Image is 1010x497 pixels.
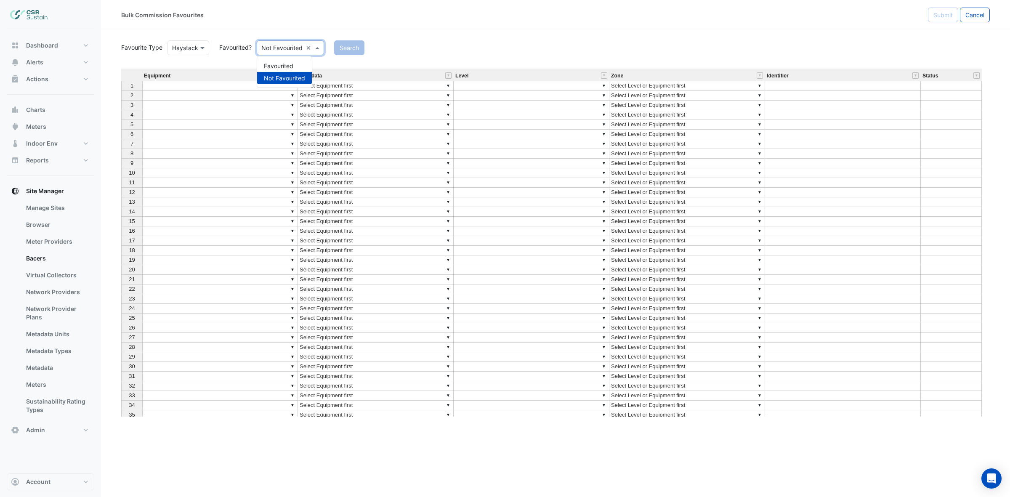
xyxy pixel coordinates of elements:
[10,7,48,24] img: Company Logo
[756,207,763,216] div: ▼
[445,362,452,371] div: ▼
[289,178,296,187] div: ▼
[609,110,765,120] td: Select Level or Equipment first
[129,402,135,408] span: 34
[601,226,607,235] div: ▼
[116,43,162,52] label: Favourite Type
[298,130,454,139] td: Select Equipment first
[601,352,607,361] div: ▼
[130,121,133,128] span: 5
[19,284,94,300] a: Network Providers
[445,217,452,226] div: ▼
[601,265,607,274] div: ▼
[609,284,765,294] td: Select Level or Equipment first
[298,314,454,323] td: Select Equipment first
[609,304,765,314] td: Select Level or Equipment first
[289,381,296,390] div: ▼
[298,304,454,314] td: Select Equipment first
[129,392,135,399] span: 33
[129,218,135,224] span: 15
[298,410,454,420] td: Select Equipment first
[445,139,452,148] div: ▼
[7,183,94,199] button: Site Manager
[19,300,94,326] a: Network Provider Plans
[289,314,296,322] div: ▼
[609,275,765,284] td: Select Level or Equipment first
[445,314,452,322] div: ▼
[601,217,607,226] div: ▼
[445,381,452,390] div: ▼
[11,75,19,83] app-icon: Actions
[19,250,94,267] a: Bacers
[26,58,43,66] span: Alerts
[130,112,133,118] span: 4
[7,473,94,490] button: Account
[609,265,765,275] td: Select Level or Equipment first
[129,247,135,253] span: 18
[756,110,763,119] div: ▼
[298,333,454,343] td: Select Equipment first
[129,208,135,215] span: 14
[298,294,454,304] td: Select Equipment first
[445,284,452,293] div: ▼
[609,391,765,401] td: Select Level or Equipment first
[26,478,50,486] span: Account
[601,255,607,264] div: ▼
[129,228,135,234] span: 16
[298,217,454,226] td: Select Equipment first
[445,275,452,284] div: ▼
[756,101,763,109] div: ▼
[756,343,763,351] div: ▼
[298,226,454,236] td: Select Equipment first
[609,294,765,304] td: Select Level or Equipment first
[445,401,452,409] div: ▼
[756,91,763,100] div: ▼
[601,343,607,351] div: ▼
[289,159,296,167] div: ▼
[609,217,765,226] td: Select Level or Equipment first
[756,255,763,264] div: ▼
[609,149,765,159] td: Select Level or Equipment first
[601,381,607,390] div: ▼
[756,304,763,313] div: ▼
[289,139,296,148] div: ▼
[19,343,94,359] a: Metadata Types
[11,187,19,195] app-icon: Site Manager
[609,91,765,101] td: Select Level or Equipment first
[121,11,204,19] div: Bulk Commission Favourites
[601,207,607,216] div: ▼
[609,207,765,217] td: Select Level or Equipment first
[26,156,49,165] span: Reports
[298,178,454,188] td: Select Equipment first
[756,226,763,235] div: ▼
[289,207,296,216] div: ▼
[601,110,607,119] div: ▼
[445,410,452,419] div: ▼
[445,197,452,206] div: ▼
[7,101,94,118] button: Charts
[756,139,763,148] div: ▼
[298,372,454,381] td: Select Equipment first
[445,207,452,216] div: ▼
[609,101,765,110] td: Select Level or Equipment first
[129,305,135,311] span: 24
[609,333,765,343] td: Select Level or Equipment first
[601,372,607,380] div: ▼
[19,393,94,418] a: Sustainability Rating Types
[609,120,765,130] td: Select Level or Equipment first
[298,207,454,217] td: Select Equipment first
[298,284,454,294] td: Select Equipment first
[298,139,454,149] td: Select Equipment first
[298,362,454,372] td: Select Equipment first
[601,410,607,419] div: ▼
[601,188,607,197] div: ▼
[609,362,765,372] td: Select Level or Equipment first
[129,286,135,292] span: 22
[289,275,296,284] div: ▼
[601,159,607,167] div: ▼
[144,73,170,79] span: Equipment
[609,236,765,246] td: Select Level or Equipment first
[756,149,763,158] div: ▼
[19,376,94,393] a: Meters
[445,265,452,274] div: ▼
